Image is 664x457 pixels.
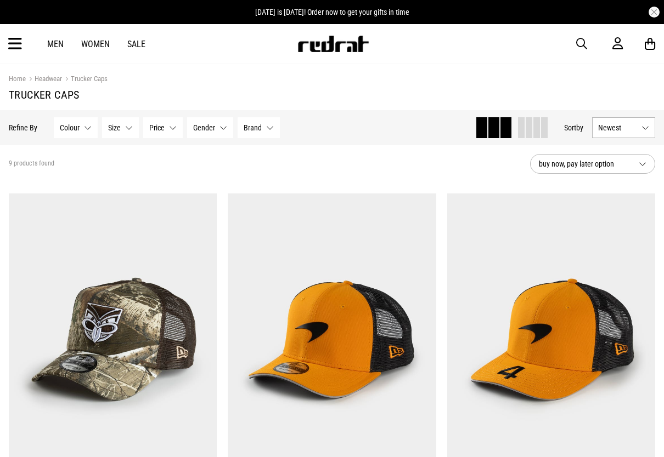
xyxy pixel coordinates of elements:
button: buy now, pay later option [530,154,655,174]
button: Sortby [564,121,583,134]
span: by [576,123,583,132]
span: Colour [60,123,80,132]
h1: Trucker Caps [9,88,655,101]
span: Size [108,123,121,132]
button: Gender [187,117,233,138]
button: Price [143,117,183,138]
a: Women [81,39,110,49]
button: Brand [238,117,280,138]
a: Trucker Caps [62,75,108,85]
img: Redrat logo [297,36,369,52]
a: Home [9,75,26,83]
a: Headwear [26,75,62,85]
span: buy now, pay later option [539,157,630,170]
p: Refine By [9,123,37,132]
span: Price [149,123,165,132]
span: Brand [244,123,262,132]
a: Men [47,39,64,49]
button: Newest [592,117,655,138]
span: Newest [598,123,637,132]
span: [DATE] is [DATE]! Order now to get your gifts in time [255,8,409,16]
span: 9 products found [9,159,54,168]
button: Colour [54,117,98,138]
span: Gender [193,123,215,132]
button: Size [102,117,139,138]
a: Sale [127,39,145,49]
